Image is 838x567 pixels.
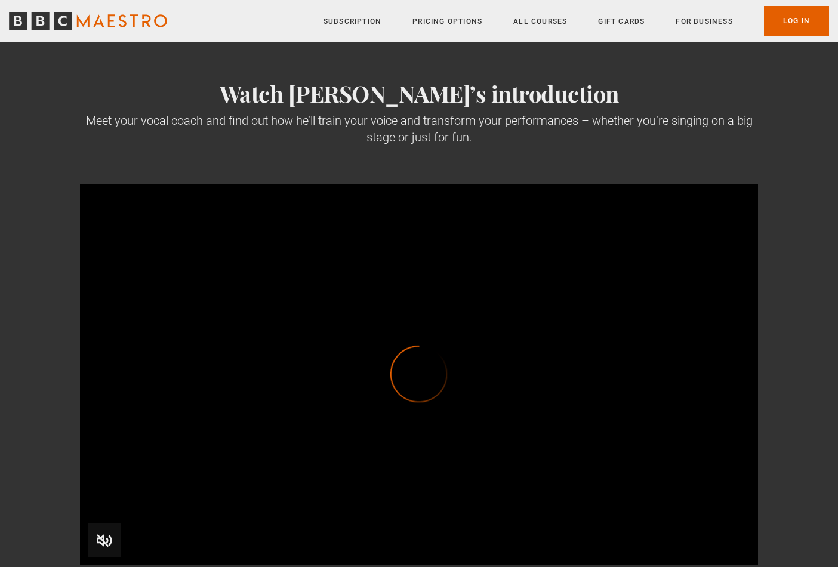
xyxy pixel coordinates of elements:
a: Log In [764,6,829,36]
a: All Courses [513,16,567,27]
button: Unmute [88,523,121,557]
nav: Primary [324,6,829,36]
a: Subscription [324,16,381,27]
a: For business [676,16,732,27]
div: Meet your vocal coach and find out how he’ll train your voice and transform your performances – w... [80,112,758,146]
a: Gift Cards [598,16,645,27]
h2: Watch [PERSON_NAME]’s introduction [80,80,758,107]
a: Pricing Options [412,16,482,27]
svg: BBC Maestro [9,12,167,30]
video-js: Video Player [80,184,758,565]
